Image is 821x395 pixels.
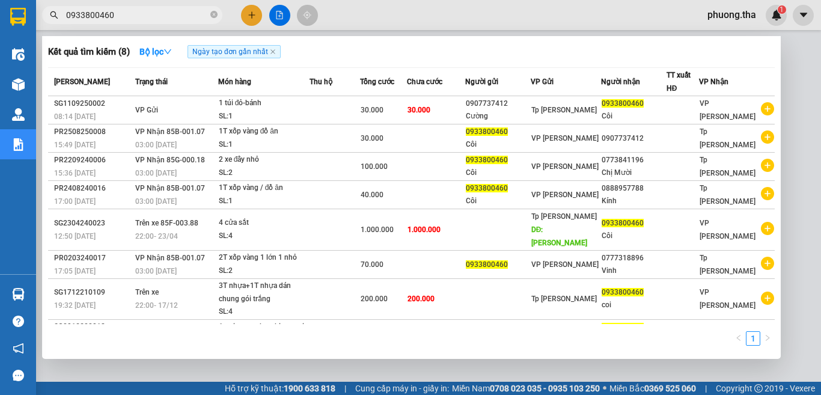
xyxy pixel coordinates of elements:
[12,48,25,61] img: warehouse-icon
[466,321,530,334] div: 0913623291
[54,141,96,149] span: 15:49 [DATE]
[135,156,205,164] span: VP Nhận 85G-000.18
[361,225,394,234] span: 1.000.000
[135,127,205,136] span: VP Nhận 85B-001.07
[466,260,508,269] span: 0933800460
[13,316,24,327] span: question-circle
[602,154,666,167] div: 0773841196
[135,141,177,149] span: 03:00 [DATE]
[54,197,96,206] span: 17:00 [DATE]
[602,219,644,227] span: 0933800460
[700,323,755,344] span: VP [PERSON_NAME]
[361,295,388,303] span: 200.000
[466,138,530,151] div: Côi
[54,182,132,195] div: PR2408240016
[10,8,26,26] img: logo-vxr
[700,184,755,206] span: Tp [PERSON_NAME]
[760,331,775,346] button: right
[219,97,309,110] div: 1 túi đỏ-bánh
[602,167,666,179] div: Chị Mười
[602,132,666,145] div: 0907737412
[466,110,530,123] div: Cường
[135,106,158,114] span: VP Gửi
[66,8,208,22] input: Tìm tên, số ĐT hoặc mã đơn
[761,159,774,172] span: plus-circle
[54,267,96,275] span: 17:05 [DATE]
[407,78,442,86] span: Chưa cước
[54,154,132,167] div: PR2209240006
[130,15,159,44] img: logo.jpg
[13,343,24,354] span: notification
[602,195,666,207] div: Kính
[700,127,755,149] span: Tp [PERSON_NAME]
[219,320,309,334] div: 1 goi trang nho- thiep cuoi
[135,267,177,275] span: 03:00 [DATE]
[219,230,309,243] div: SL: 4
[12,108,25,121] img: warehouse-icon
[50,11,58,19] span: search
[163,47,172,56] span: down
[12,138,25,151] img: solution-icon
[219,216,309,230] div: 4 cửa sắt
[731,331,746,346] button: left
[219,125,309,138] div: 1T xốp vàng đồ ăn
[761,222,774,235] span: plus-circle
[15,78,68,134] b: [PERSON_NAME]
[602,265,666,277] div: Vinh
[135,254,205,262] span: VP Nhận 85B-001.07
[761,102,774,115] span: plus-circle
[531,162,599,171] span: VP [PERSON_NAME]
[135,184,205,192] span: VP Nhận 85B-001.07
[602,288,644,296] span: 0933800460
[310,78,332,86] span: Thu hộ
[760,331,775,346] li: Next Page
[466,167,530,179] div: Côi
[361,106,383,114] span: 30.000
[361,134,383,142] span: 30.000
[602,230,666,242] div: Côi
[101,57,165,72] li: (c) 2017
[602,252,666,265] div: 0777318896
[54,78,110,86] span: [PERSON_NAME]
[466,127,508,136] span: 0933800460
[219,138,309,152] div: SL: 1
[761,257,774,270] span: plus-circle
[54,320,132,333] div: SG0912200018
[602,299,666,311] div: coi
[407,295,435,303] span: 200.000
[219,305,309,319] div: SL: 4
[407,106,430,114] span: 30.000
[746,331,760,346] li: 1
[13,370,24,381] span: message
[531,260,599,269] span: VP [PERSON_NAME]
[602,110,666,123] div: Côi
[361,162,388,171] span: 100.000
[219,182,309,195] div: 1T xốp vàng / đồ ăn
[700,254,755,275] span: Tp [PERSON_NAME]
[764,334,771,341] span: right
[12,288,25,301] img: warehouse-icon
[135,301,178,310] span: 22:00 - 17/12
[218,78,251,86] span: Món hàng
[135,197,177,206] span: 03:00 [DATE]
[700,219,755,240] span: VP [PERSON_NAME]
[602,182,666,195] div: 0888957788
[54,217,132,230] div: SG2304240023
[54,97,132,110] div: SG1109250002
[601,78,640,86] span: Người nhận
[531,78,554,86] span: VP Gửi
[54,126,132,138] div: PR2508250008
[210,11,218,18] span: close-circle
[466,97,530,110] div: 0907737412
[407,225,441,234] span: 1.000.000
[270,49,276,55] span: close
[531,191,599,199] span: VP [PERSON_NAME]
[54,252,132,265] div: PR0203240017
[219,153,309,167] div: 2 xe đẩy nhỏ
[700,288,755,310] span: VP [PERSON_NAME]
[761,187,774,200] span: plus-circle
[466,184,508,192] span: 0933800460
[602,323,644,331] span: 0933800460
[219,280,309,305] div: 3T nhựa+1T nhựa dán chung gói trắng
[219,110,309,123] div: SL: 1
